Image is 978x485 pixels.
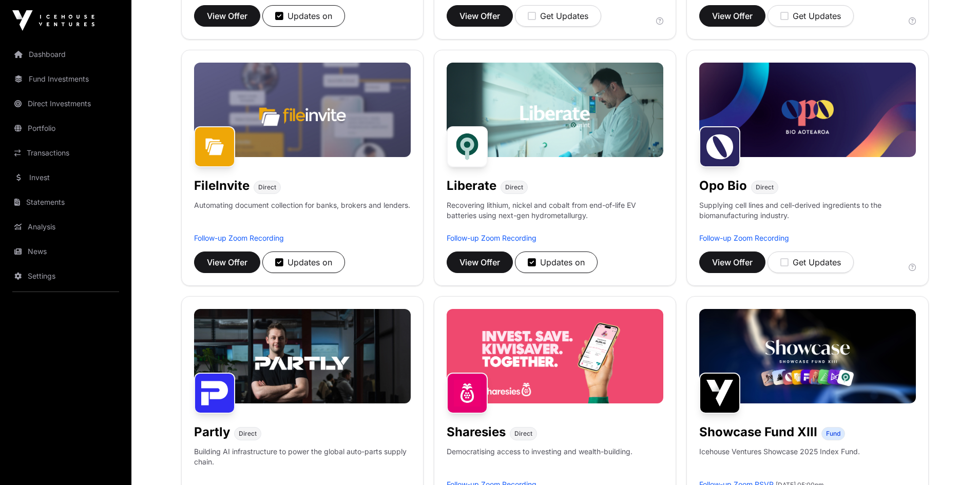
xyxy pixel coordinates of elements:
img: Sharesies-Banner.jpg [447,309,663,403]
div: Get Updates [780,10,841,22]
h1: Showcase Fund XIII [699,424,817,440]
img: Opo Bio [699,126,740,167]
a: Follow-up Zoom Recording [699,234,789,242]
div: Get Updates [780,256,841,268]
p: Automating document collection for banks, brokers and lenders. [194,200,410,233]
h1: Opo Bio [699,178,747,194]
img: Icehouse Ventures Logo [12,10,94,31]
span: View Offer [712,256,753,268]
a: Statements [8,191,123,214]
button: View Offer [447,5,513,27]
span: Direct [756,183,774,191]
a: Dashboard [8,43,123,66]
img: FileInvite [194,126,235,167]
span: View Offer [712,10,753,22]
p: Icehouse Ventures Showcase 2025 Index Fund. [699,447,860,457]
a: Invest [8,166,123,189]
button: View Offer [699,251,765,273]
button: Get Updates [515,5,601,27]
p: Supplying cell lines and cell-derived ingredients to the biomanufacturing industry. [699,200,916,221]
a: Fund Investments [8,68,123,90]
h1: Partly [194,424,230,440]
span: Direct [239,430,257,438]
h1: FileInvite [194,178,250,194]
button: View Offer [194,5,260,27]
a: Settings [8,265,123,287]
span: Direct [258,183,276,191]
span: Fund [826,430,840,438]
img: Showcase-Fund-Banner-1.jpg [699,309,916,403]
span: Direct [505,183,523,191]
a: Follow-up Zoom Recording [194,234,284,242]
img: Showcase Fund XIII [699,373,740,414]
p: Building AI infrastructure to power the global auto-parts supply chain. [194,447,411,479]
iframe: Chat Widget [927,436,978,485]
img: Liberate [447,126,488,167]
a: Analysis [8,216,123,238]
button: Updates on [515,251,598,273]
button: Get Updates [768,251,854,273]
button: View Offer [194,251,260,273]
h1: Sharesies [447,424,506,440]
a: Portfolio [8,117,123,140]
a: News [8,240,123,263]
span: View Offer [207,256,247,268]
div: Updates on [275,256,332,268]
span: View Offer [459,10,500,22]
a: Direct Investments [8,92,123,115]
h1: Liberate [447,178,496,194]
img: File-Invite-Banner.jpg [194,63,411,157]
img: Sharesies [447,373,488,414]
button: Updates on [262,251,345,273]
a: Follow-up Zoom Recording [447,234,536,242]
span: View Offer [459,256,500,268]
img: Opo-Bio-Banner.jpg [699,63,916,157]
img: Partly-Banner.jpg [194,309,411,403]
button: View Offer [447,251,513,273]
button: Get Updates [768,5,854,27]
div: Get Updates [528,10,588,22]
span: View Offer [207,10,247,22]
button: Updates on [262,5,345,27]
p: Recovering lithium, nickel and cobalt from end-of-life EV batteries using next-gen hydrometallurgy. [447,200,663,233]
div: Updates on [275,10,332,22]
img: Partly [194,373,235,414]
div: Updates on [528,256,585,268]
button: View Offer [699,5,765,27]
span: Direct [514,430,532,438]
a: Transactions [8,142,123,164]
img: Liberate-Banner.jpg [447,63,663,157]
p: Democratising access to investing and wealth-building. [447,447,632,479]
